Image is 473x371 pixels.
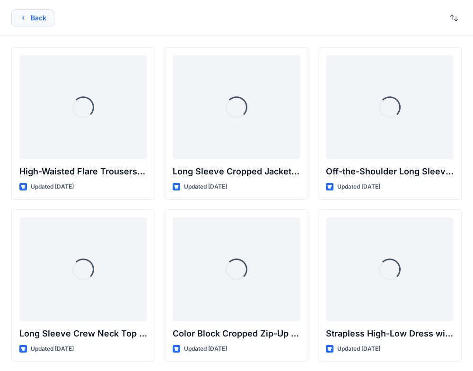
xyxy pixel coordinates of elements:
p: Updated [DATE] [337,344,380,354]
p: Off-the-Shoulder Long Sleeve Top [326,165,454,178]
p: Updated [DATE] [184,182,227,192]
p: Color Block Cropped Zip-Up Jacket with Sheer Sleeves [173,327,300,340]
p: Updated [DATE] [31,182,74,192]
p: Long Sleeve Crew Neck Top with Asymmetrical Tie Detail [19,327,147,340]
p: High-Waisted Flare Trousers with Button Detail [19,165,147,178]
p: Long Sleeve Cropped Jacket with Mandarin Collar and Shoulder Detail [173,165,300,178]
p: Updated [DATE] [184,344,227,354]
p: Strapless High-Low Dress with Side Bow Detail [326,327,454,340]
button: Back [11,9,54,26]
p: Updated [DATE] [337,182,380,192]
p: Updated [DATE] [31,344,74,354]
